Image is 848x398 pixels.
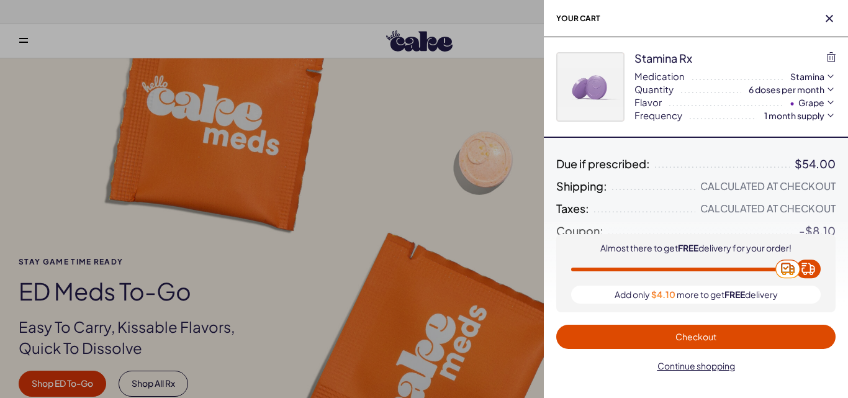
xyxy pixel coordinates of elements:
span: Shipping: [556,180,607,192]
div: Calculated at Checkout [700,180,836,192]
span: Quantity [634,83,674,96]
span: Due if prescribed: [556,158,650,170]
span: FREE [724,288,745,299]
img: dYGgxq6Is0qDJewD8An5j2aYorFkvSoZ2zUU4pnY.webp [557,53,624,121]
span: Flavor [634,96,662,109]
div: $54.00 [795,158,836,170]
div: Stamina Rx [634,50,692,66]
span: $4.10 [651,289,675,300]
button: Continue shopping [556,354,836,378]
div: Add only more to get delivery [571,285,821,304]
span: Continue shopping [657,360,735,371]
span: Checkout [675,331,716,342]
span: Medication [634,70,685,83]
div: Calculated at Checkout [700,202,836,215]
span: Taxes: [556,202,589,215]
button: Checkout [556,325,836,349]
span: FREE [678,242,698,253]
span: Frequency [634,109,682,122]
div: Almost there to get delivery for your order! [600,243,792,254]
